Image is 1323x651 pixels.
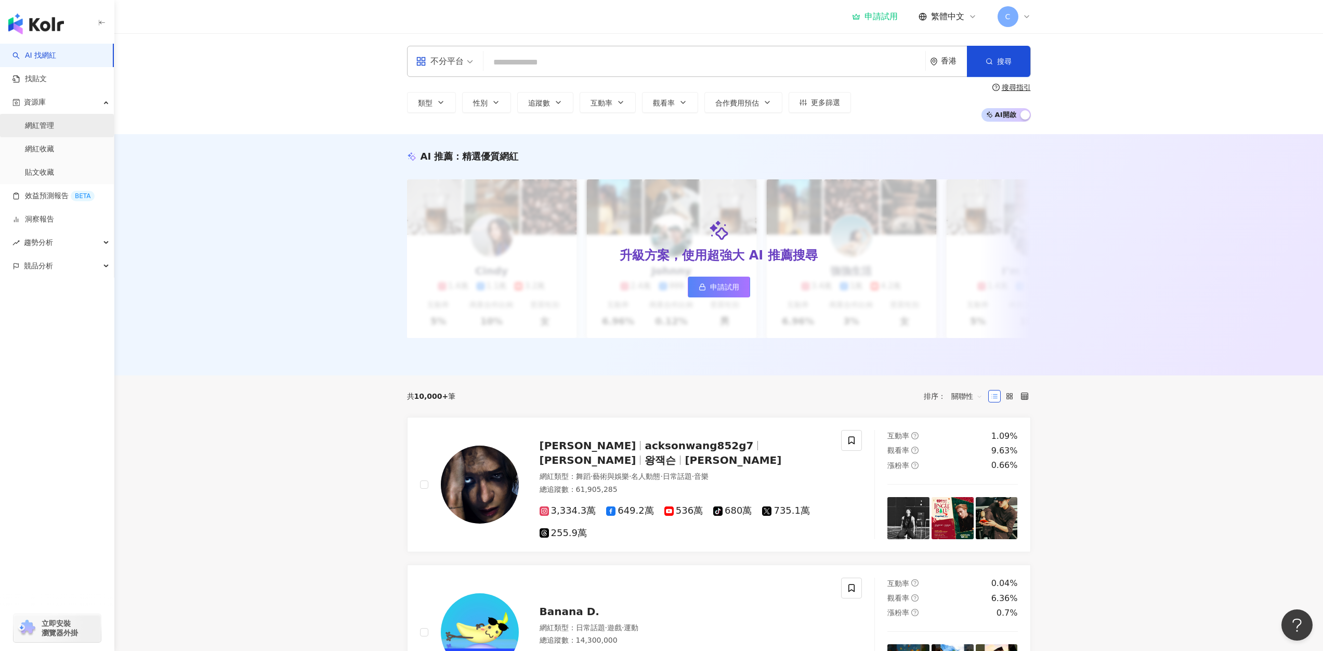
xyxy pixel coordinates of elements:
[692,472,694,480] span: ·
[540,485,829,495] div: 總追蹤數 ： 61,905,285
[42,619,78,637] span: 立即安裝 瀏覽器外掛
[25,167,54,178] a: 貼文收藏
[540,623,829,633] div: 網紅類型 ：
[710,283,739,291] span: 申請試用
[528,99,550,107] span: 追蹤數
[591,472,593,480] span: ·
[887,446,909,454] span: 觀看率
[688,277,750,297] a: 申請試用
[991,578,1018,589] div: 0.04%
[540,528,587,539] span: 255.9萬
[685,454,781,466] span: [PERSON_NAME]
[540,635,829,646] div: 總追蹤數 ： 14,300,000
[8,14,64,34] img: logo
[762,505,810,516] span: 735.1萬
[591,99,612,107] span: 互動率
[653,99,675,107] span: 觀看率
[540,505,596,516] span: 3,334.3萬
[517,92,573,113] button: 追蹤數
[997,57,1012,66] span: 搜尋
[911,462,919,469] span: question-circle
[1005,11,1011,22] span: C
[852,11,898,22] a: 申請試用
[540,605,599,618] span: Banana D.
[473,99,488,107] span: 性別
[976,497,1018,539] img: post-image
[418,99,433,107] span: 類型
[664,505,703,516] span: 536萬
[932,497,974,539] img: post-image
[941,57,967,66] div: 香港
[25,121,54,131] a: 網紅管理
[24,90,46,114] span: 資源庫
[991,593,1018,604] div: 6.36%
[663,472,692,480] span: 日常話題
[911,579,919,587] span: question-circle
[704,92,782,113] button: 合作費用預估
[715,99,759,107] span: 合作費用預估
[12,239,20,246] span: rise
[631,472,660,480] span: 名人動態
[14,614,101,642] a: chrome extension立即安裝 瀏覽器外掛
[694,472,709,480] span: 音樂
[462,92,511,113] button: 性別
[606,505,654,516] span: 649.2萬
[12,50,56,61] a: searchAI 找網紅
[887,497,929,539] img: post-image
[12,74,47,84] a: 找貼文
[924,388,988,405] div: 排序：
[25,144,54,154] a: 網紅收藏
[887,608,909,617] span: 漲粉率
[991,445,1018,457] div: 9.63%
[17,620,37,636] img: chrome extension
[607,623,622,632] span: 遊戲
[991,460,1018,471] div: 0.66%
[580,92,636,113] button: 互動率
[540,439,636,452] span: [PERSON_NAME]
[887,594,909,602] span: 觀看率
[593,472,629,480] span: 藝術與娛樂
[967,46,1030,77] button: 搜尋
[407,417,1031,552] a: KOL Avatar[PERSON_NAME]acksonwang852g7[PERSON_NAME]왕잭슨[PERSON_NAME]網紅類型：舞蹈·藝術與娛樂·名人動態·日常話題·音樂總追蹤數...
[407,392,456,400] div: 共 筆
[887,432,909,440] span: 互動率
[951,388,983,405] span: 關聯性
[645,439,753,452] span: acksonwang852g7
[24,231,53,254] span: 趨勢分析
[992,84,1000,91] span: question-circle
[931,11,964,22] span: 繁體中文
[576,472,591,480] span: 舞蹈
[421,150,519,163] div: AI 推薦 ：
[911,447,919,454] span: question-circle
[811,98,840,107] span: 更多篩選
[930,58,938,66] span: environment
[576,623,605,632] span: 日常話題
[624,623,638,632] span: 運動
[622,623,624,632] span: ·
[462,151,518,162] span: 精選優質網紅
[997,607,1018,619] div: 0.7%
[1002,83,1031,92] div: 搜尋指引
[416,56,426,67] span: appstore
[605,623,607,632] span: ·
[887,579,909,588] span: 互動率
[629,472,631,480] span: ·
[620,247,817,265] div: 升級方案，使用超強大 AI 推薦搜尋
[645,454,676,466] span: 왕잭슨
[642,92,698,113] button: 觀看率
[12,191,95,201] a: 效益預測報告BETA
[12,214,54,225] a: 洞察報告
[911,432,919,439] span: question-circle
[660,472,662,480] span: ·
[407,92,456,113] button: 類型
[540,454,636,466] span: [PERSON_NAME]
[911,609,919,616] span: question-circle
[24,254,53,278] span: 競品分析
[414,392,449,400] span: 10,000+
[713,505,752,516] span: 680萬
[540,472,829,482] div: 網紅類型 ：
[441,446,519,524] img: KOL Avatar
[911,594,919,602] span: question-circle
[416,53,464,70] div: 不分平台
